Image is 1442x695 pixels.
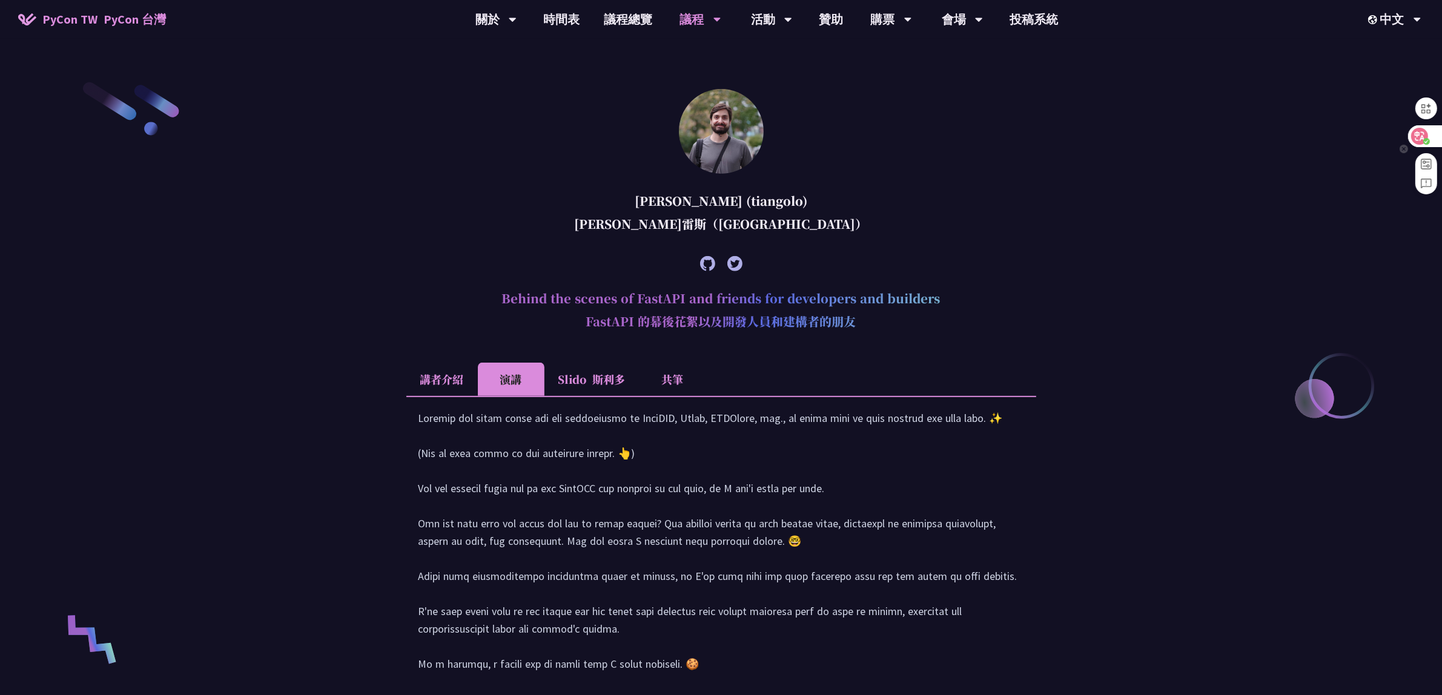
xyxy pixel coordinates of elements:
li: Slido [544,363,640,396]
li: 講者介紹 [406,363,478,396]
font: FastAPI 的幕後花絮以及開發人員和建構者的朋友 [586,312,856,330]
font: 斯利多 [593,371,626,387]
span: PyCon TW [42,10,166,28]
h2: Behind the scenes of FastAPI and friends for developers and builders [406,280,1036,344]
img: Home icon of PyCon TW 2025 [18,13,36,25]
li: 共筆 [640,363,706,396]
li: 演講 [478,363,544,396]
a: PyCon TW PyCon 台灣 [6,4,178,35]
img: Sebastián Ramírez (tiangolo) [679,89,764,174]
font: PyCon 台灣 [104,12,166,27]
img: Locale Icon [1368,15,1380,24]
div: [PERSON_NAME] (tiangolo) [406,183,1036,247]
font: [PERSON_NAME]雷斯（[GEOGRAPHIC_DATA]） [575,215,868,232]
